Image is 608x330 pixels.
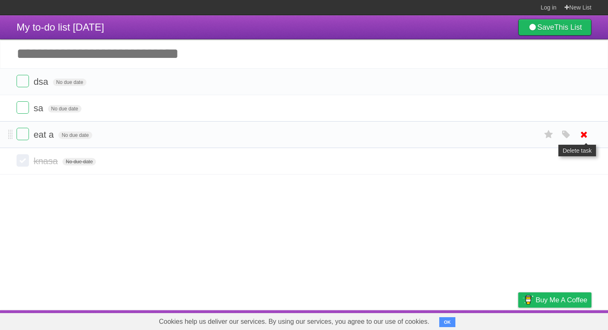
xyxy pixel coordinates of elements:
[436,312,469,328] a: Developers
[539,312,591,328] a: Suggest a feature
[151,313,438,330] span: Cookies help us deliver our services. By using our services, you agree to our use of cookies.
[48,105,81,112] span: No due date
[522,293,534,307] img: Buy me a coffee
[17,101,29,114] label: Done
[62,158,96,165] span: No due date
[53,79,86,86] span: No due date
[439,317,455,327] button: OK
[34,103,45,113] span: sa
[541,128,557,141] label: Star task
[58,132,92,139] span: No due date
[34,77,50,87] span: dsa
[17,22,104,33] span: My to-do list [DATE]
[507,312,529,328] a: Privacy
[17,154,29,167] label: Done
[536,293,587,307] span: Buy me a coffee
[17,75,29,87] label: Done
[518,19,591,36] a: SaveThis List
[408,312,426,328] a: About
[17,128,29,140] label: Done
[518,292,591,308] a: Buy me a coffee
[34,129,56,140] span: eat a
[34,156,60,166] span: knasa
[554,23,582,31] b: This List
[479,312,498,328] a: Terms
